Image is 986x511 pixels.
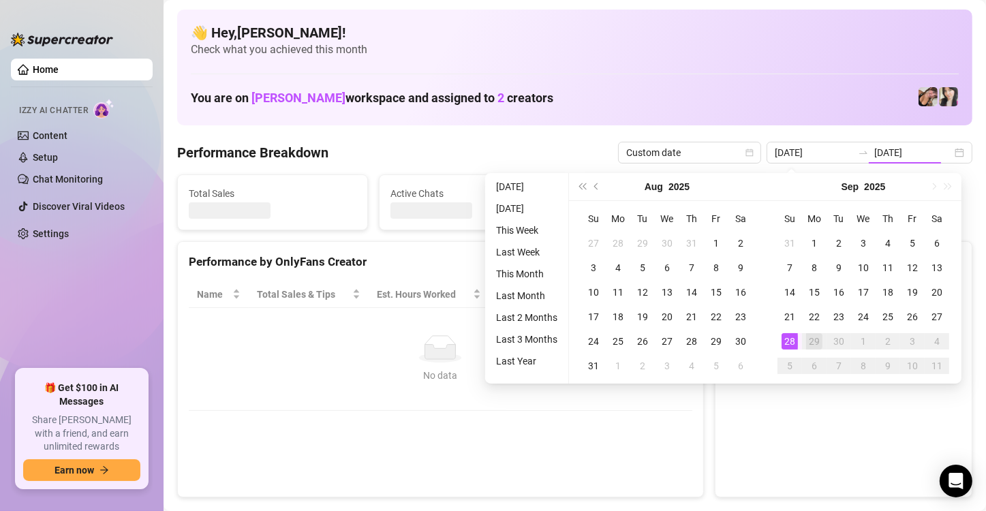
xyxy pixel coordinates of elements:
[775,145,852,160] input: Start date
[249,281,369,308] th: Total Sales & Tips
[580,281,692,308] th: Chat Conversion
[55,465,94,476] span: Earn now
[497,91,504,105] span: 2
[189,281,249,308] th: Name
[874,145,952,160] input: End date
[191,42,959,57] span: Check what you achieved this month
[177,143,328,162] h4: Performance Breakdown
[93,99,114,119] img: AI Chatter
[189,186,356,201] span: Total Sales
[191,23,959,42] h4: 👋 Hey, [PERSON_NAME] !
[99,465,109,475] span: arrow-right
[939,87,958,106] img: Christina
[197,287,230,302] span: Name
[33,152,58,163] a: Setup
[940,465,972,497] div: Open Intercom Messenger
[23,414,140,454] span: Share [PERSON_NAME] with a friend, and earn unlimited rewards
[745,149,754,157] span: calendar
[11,33,113,46] img: logo-BBDzfeDw.svg
[251,91,345,105] span: [PERSON_NAME]
[257,287,350,302] span: Total Sales & Tips
[33,201,125,212] a: Discover Viral Videos
[23,459,140,481] button: Earn nowarrow-right
[726,253,961,271] div: Sales by OnlyFans Creator
[626,142,753,163] span: Custom date
[858,147,869,158] span: to
[919,87,938,106] img: Christina
[33,174,103,185] a: Chat Monitoring
[377,287,470,302] div: Est. Hours Worked
[191,91,553,106] h1: You are on workspace and assigned to creators
[33,130,67,141] a: Content
[858,147,869,158] span: swap-right
[189,253,692,271] div: Performance by OnlyFans Creator
[202,368,679,383] div: No data
[33,228,69,239] a: Settings
[489,281,581,308] th: Sales / Hour
[497,287,561,302] span: Sales / Hour
[592,186,760,201] span: Messages Sent
[19,104,88,117] span: Izzy AI Chatter
[23,382,140,408] span: 🎁 Get $100 in AI Messages
[390,186,558,201] span: Active Chats
[33,64,59,75] a: Home
[588,287,673,302] span: Chat Conversion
